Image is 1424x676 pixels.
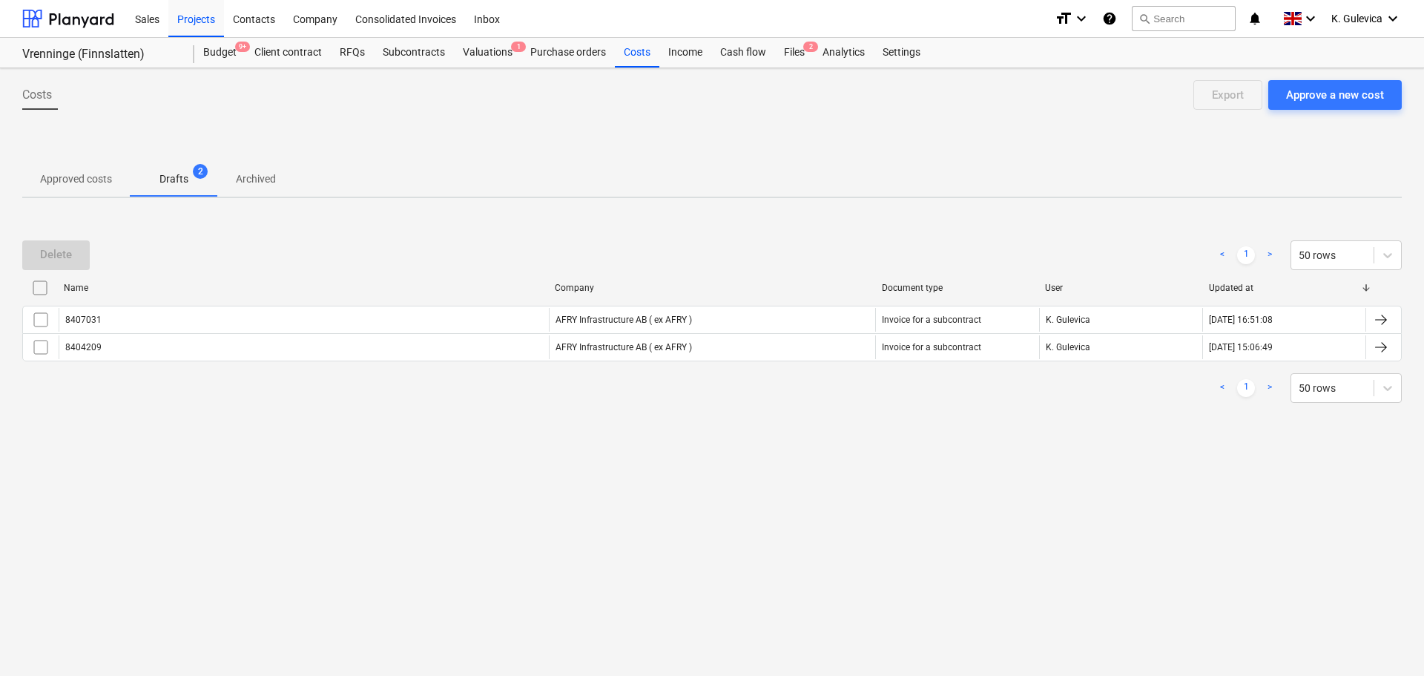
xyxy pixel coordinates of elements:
div: Approve a new cost [1286,85,1384,105]
span: 2 [193,164,208,179]
div: Name [64,283,543,293]
a: Next page [1261,379,1279,397]
a: Files2 [775,38,814,68]
a: Page 1 is your current page [1237,379,1255,397]
a: Income [659,38,711,68]
i: keyboard_arrow_down [1302,10,1319,27]
span: 2 [803,42,818,52]
span: 9+ [235,42,250,52]
div: User [1045,283,1197,293]
span: search [1138,13,1150,24]
div: Budget [194,38,245,68]
p: Archived [236,171,276,187]
div: Invoice for a subcontract [882,315,981,325]
span: 1 [511,42,526,52]
a: Settings [874,38,929,68]
a: Previous page [1213,246,1231,264]
span: K. Gulevica [1331,13,1382,24]
div: Vrenninge (Finnslatten) [22,47,177,62]
a: Purchase orders [521,38,615,68]
a: Previous page [1213,379,1231,397]
i: keyboard_arrow_down [1384,10,1402,27]
div: K. Gulevica [1039,308,1202,332]
div: Company [555,283,870,293]
div: 8407031 [65,315,102,325]
button: Approve a new cost [1268,80,1402,110]
div: Updated at [1209,283,1361,293]
div: AFRY Infrastructure AB ( ex AFRY ) [549,335,876,359]
button: Search [1132,6,1236,31]
a: Valuations1 [454,38,521,68]
i: keyboard_arrow_down [1072,10,1090,27]
span: Costs [22,86,52,104]
i: Knowledge base [1102,10,1117,27]
iframe: Chat Widget [1350,605,1424,676]
div: Document type [882,283,1034,293]
p: Drafts [159,171,188,187]
a: Budget9+ [194,38,245,68]
div: Invoice for a subcontract [882,342,981,352]
div: [DATE] 16:51:08 [1209,315,1273,325]
div: Valuations [454,38,521,68]
a: Next page [1261,246,1279,264]
div: K. Gulevica [1039,335,1202,359]
div: 8404209 [65,342,102,352]
a: RFQs [331,38,374,68]
div: Files [775,38,814,68]
a: Analytics [814,38,874,68]
a: Page 1 is your current page [1237,246,1255,264]
p: Approved costs [40,171,112,187]
a: Costs [615,38,659,68]
a: Subcontracts [374,38,454,68]
a: Client contract [245,38,331,68]
i: format_size [1055,10,1072,27]
div: [DATE] 15:06:49 [1209,342,1273,352]
i: notifications [1247,10,1262,27]
div: AFRY Infrastructure AB ( ex AFRY ) [549,308,876,332]
a: Cash flow [711,38,775,68]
